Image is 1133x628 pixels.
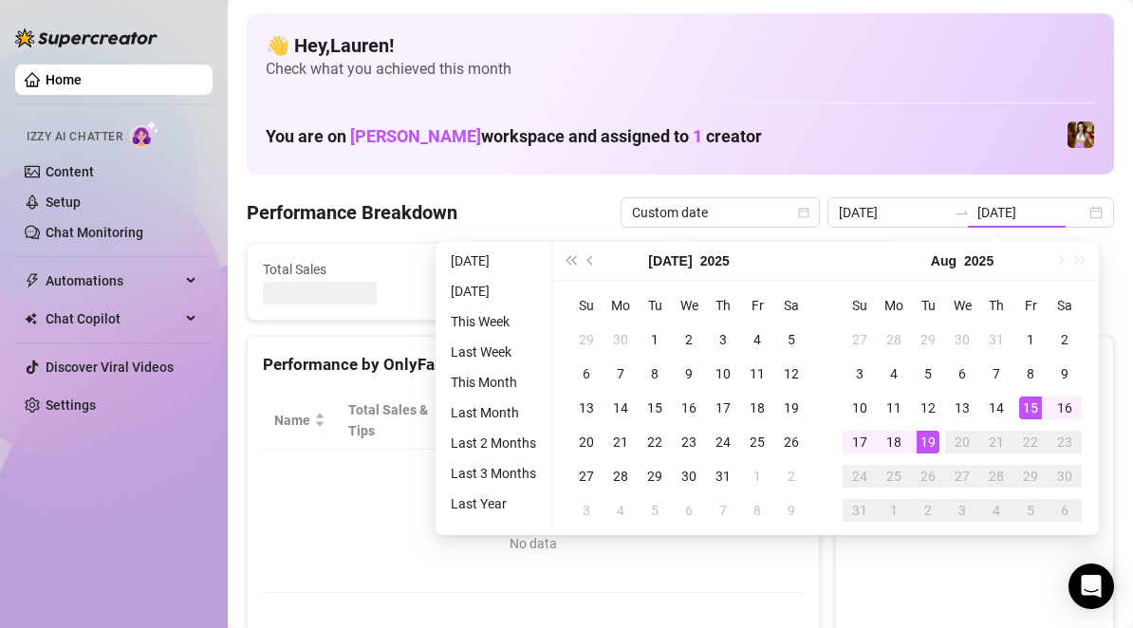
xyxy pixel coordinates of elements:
[263,352,804,378] div: Performance by OnlyFans Creator
[693,126,702,146] span: 1
[592,399,651,441] span: Sales / Hour
[689,399,777,441] span: Chat Conversion
[46,360,174,375] a: Discover Viral Videos
[46,225,143,240] a: Chat Monitoring
[15,28,158,47] img: logo-BBDzfeDw.svg
[274,410,310,431] span: Name
[266,126,762,147] h1: You are on workspace and assigned to creator
[977,202,1086,223] input: End date
[1068,121,1094,148] img: Elena
[678,392,804,450] th: Chat Conversion
[247,199,457,226] h4: Performance Breakdown
[337,392,456,450] th: Total Sales & Tips
[46,164,94,179] a: Content
[25,312,37,325] img: Chat Copilot
[46,397,96,413] a: Settings
[955,205,970,220] span: to
[350,126,481,146] span: [PERSON_NAME]
[1068,563,1114,609] div: Open Intercom Messenger
[46,266,180,296] span: Automations
[468,399,554,441] div: Est. Hours Worked
[348,399,430,441] span: Total Sales & Tips
[282,533,785,554] div: No data
[25,273,40,288] span: thunderbolt
[798,207,809,218] span: calendar
[851,352,1098,378] div: Sales by OnlyFans Creator
[263,259,436,280] span: Total Sales
[704,259,878,280] span: Messages Sent
[46,72,82,87] a: Home
[266,59,1095,80] span: Check what you achieved this month
[130,120,159,148] img: AI Chatter
[955,205,970,220] span: swap-right
[839,202,947,223] input: Start date
[27,128,122,146] span: Izzy AI Chatter
[46,304,180,334] span: Chat Copilot
[46,194,81,210] a: Setup
[484,259,658,280] span: Active Chats
[581,392,678,450] th: Sales / Hour
[263,392,337,450] th: Name
[632,198,808,227] span: Custom date
[266,32,1095,59] h4: 👋 Hey, Lauren !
